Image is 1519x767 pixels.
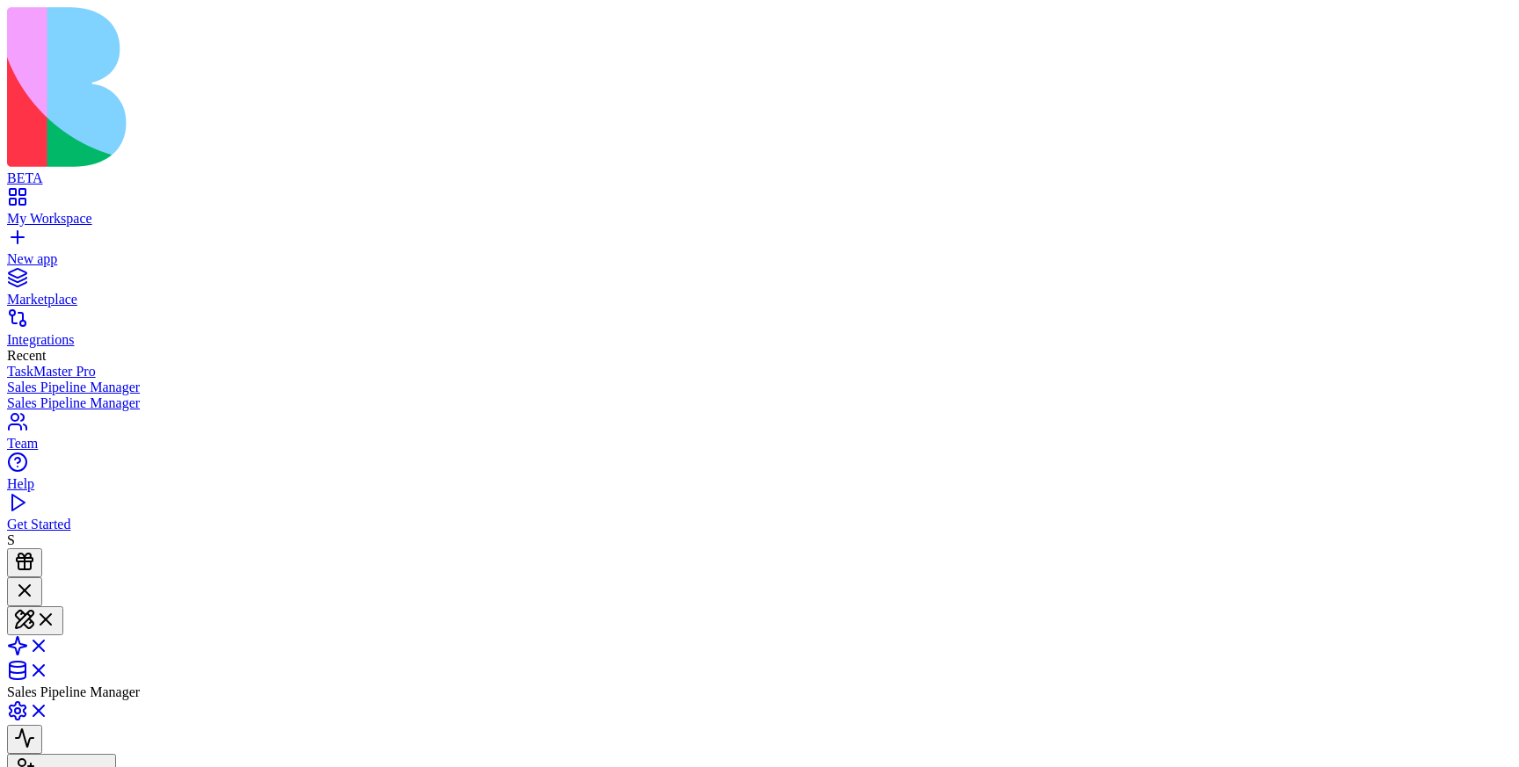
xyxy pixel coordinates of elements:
a: Help [7,460,1512,492]
span: D [14,64,29,90]
div: Integrations [7,332,1512,348]
a: Team [7,420,1512,452]
span: S [7,532,15,547]
a: Sales Pipeline Manager [7,395,1512,411]
div: Get Started [7,517,1512,532]
div: Team [7,436,1512,452]
span: r [105,64,113,90]
span: Recent [7,348,46,363]
span: d [113,64,126,90]
span: Sales Pipeline Manager [7,684,140,699]
a: Integrations [7,316,1512,348]
a: Get Started [7,501,1512,532]
span: s [41,64,53,90]
div: My Workspace [7,211,1512,227]
span: a [29,64,41,90]
p: Overview of your sales pipeline [14,95,250,116]
a: BETA [7,155,1512,186]
span: h [53,64,66,90]
img: logo [7,7,714,167]
div: Help [7,476,1512,492]
a: My Workspace [7,195,1512,227]
a: Marketplace [7,276,1512,308]
div: New app [7,251,1512,267]
a: TaskMaster Pro [7,364,1512,380]
span: b [66,64,79,90]
div: Marketplace [7,292,1512,308]
span: a [92,64,105,90]
span: o [79,64,92,90]
a: New app [7,235,1512,267]
a: Sales Pipeline Manager [7,380,1512,395]
div: BETA [7,170,1512,186]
